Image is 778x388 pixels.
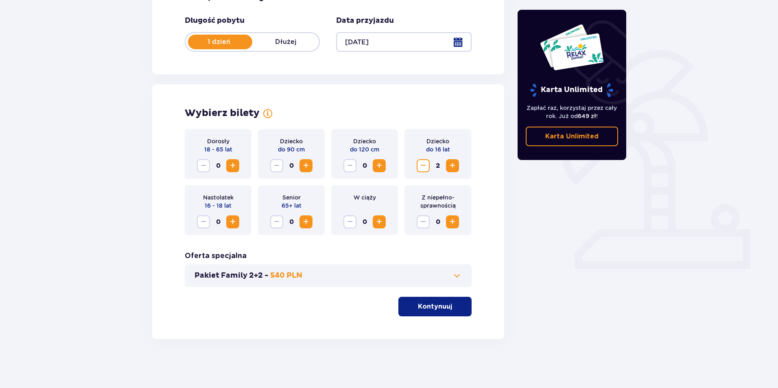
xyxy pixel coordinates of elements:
[529,83,614,97] p: Karta Unlimited
[398,297,472,316] button: Kontynuuj
[299,159,313,172] button: Zwiększ
[417,215,430,228] button: Zmniejsz
[185,251,247,261] h3: Oferta specjalna
[343,159,356,172] button: Zmniejsz
[411,193,465,210] p: Z niepełno­sprawnością
[280,137,303,145] p: Dziecko
[446,215,459,228] button: Zwiększ
[426,137,449,145] p: Dziecko
[186,37,252,46] p: 1 dzień
[282,202,302,210] p: 65+ lat
[373,159,386,172] button: Zwiększ
[299,215,313,228] button: Zwiększ
[336,16,394,26] p: Data przyjazdu
[540,24,604,71] img: Dwie karty całoroczne do Suntago z napisem 'UNLIMITED RELAX', na białym tle z tropikalnymi liśćmi...
[343,215,356,228] button: Zmniejsz
[205,202,232,210] p: 16 - 18 lat
[226,159,239,172] button: Zwiększ
[197,215,210,228] button: Zmniejsz
[212,215,225,228] span: 0
[226,215,239,228] button: Zwiększ
[270,159,283,172] button: Zmniejsz
[526,104,618,120] p: Zapłać raz, korzystaj przez cały rok. Już od !
[545,132,599,141] p: Karta Unlimited
[194,271,462,281] button: Pakiet Family 2+2 -540 PLN
[212,159,225,172] span: 0
[350,145,379,153] p: do 120 cm
[373,215,386,228] button: Zwiększ
[203,193,234,202] p: Nastolatek
[526,127,618,146] a: Karta Unlimited
[282,193,301,202] p: Senior
[285,215,298,228] span: 0
[431,215,444,228] span: 0
[417,159,430,172] button: Zmniejsz
[285,159,298,172] span: 0
[431,159,444,172] span: 2
[418,302,452,311] p: Kontynuuj
[204,145,232,153] p: 18 - 65 lat
[270,215,283,228] button: Zmniejsz
[426,145,450,153] p: do 16 lat
[353,137,376,145] p: Dziecko
[578,113,596,119] span: 649 zł
[358,215,371,228] span: 0
[207,137,229,145] p: Dorosły
[252,37,319,46] p: Dłużej
[185,107,260,119] h2: Wybierz bilety
[270,271,302,281] p: 540 PLN
[278,145,305,153] p: do 90 cm
[194,271,269,281] p: Pakiet Family 2+2 -
[358,159,371,172] span: 0
[354,193,376,202] p: W ciąży
[197,159,210,172] button: Zmniejsz
[185,16,245,26] p: Długość pobytu
[446,159,459,172] button: Zwiększ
